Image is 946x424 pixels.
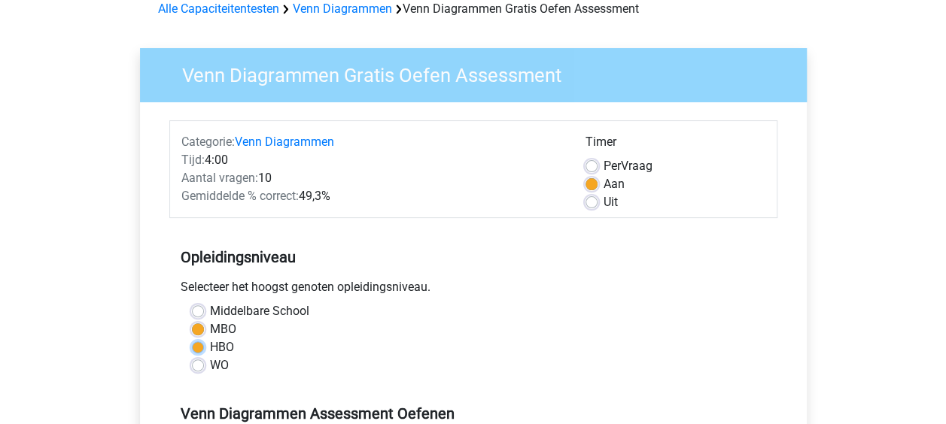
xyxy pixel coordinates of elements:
[181,404,766,422] h5: Venn Diagrammen Assessment Oefenen
[210,338,234,356] label: HBO
[604,193,618,211] label: Uit
[604,175,625,193] label: Aan
[170,187,574,205] div: 49,3%
[604,159,621,173] span: Per
[170,169,574,187] div: 10
[604,157,652,175] label: Vraag
[181,189,299,203] span: Gemiddelde % correct:
[158,2,279,16] a: Alle Capaciteitentesten
[181,242,766,272] h5: Opleidingsniveau
[210,356,229,374] label: WO
[586,133,765,157] div: Timer
[181,171,258,185] span: Aantal vragen:
[164,58,795,87] h3: Venn Diagrammen Gratis Oefen Assessment
[169,278,777,302] div: Selecteer het hoogst genoten opleidingsniveau.
[181,135,235,149] span: Categorie:
[235,135,334,149] a: Venn Diagrammen
[210,302,309,320] label: Middelbare School
[293,2,392,16] a: Venn Diagrammen
[210,320,236,338] label: MBO
[181,153,205,167] span: Tijd:
[170,151,574,169] div: 4:00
